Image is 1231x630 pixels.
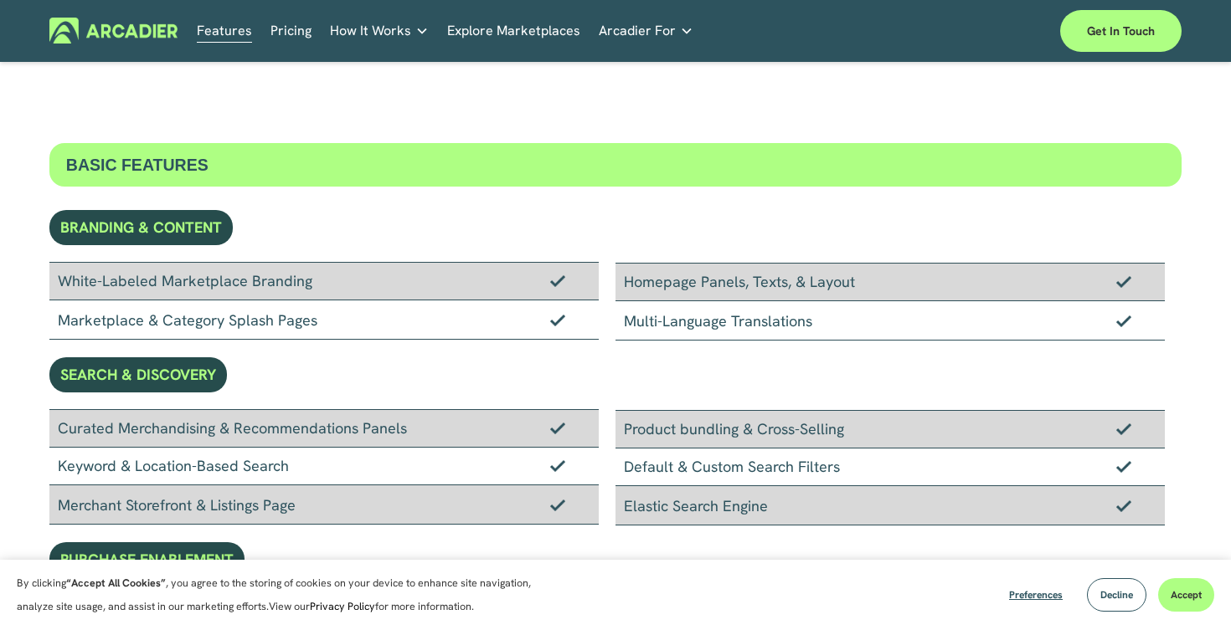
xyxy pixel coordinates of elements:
span: Accept [1171,588,1202,602]
img: Checkmark [550,499,565,510]
img: Checkmark [1116,315,1131,326]
img: Checkmark [1116,423,1131,434]
div: Curated Merchandising & Recommendations Panels [49,409,599,448]
div: Marketplace & Category Splash Pages [49,300,599,340]
a: Features [197,18,252,44]
div: BRANDING & CONTENT [49,210,233,245]
img: Checkmark [550,422,565,433]
img: Checkmark [550,274,565,286]
a: folder dropdown [330,18,429,44]
span: Arcadier For [599,19,676,43]
div: Merchant Storefront & Listings Page [49,485,599,525]
a: Get in touch [1060,10,1182,52]
div: Multi-Language Translations [615,301,1165,341]
a: Privacy Policy [310,600,375,613]
img: Checkmark [1116,275,1131,287]
a: Pricing [270,18,312,44]
img: Checkmark [550,459,565,471]
p: By clicking , you agree to the storing of cookies on your device to enhance site navigation, anal... [17,571,561,618]
span: How It Works [330,19,411,43]
button: Accept [1158,578,1214,612]
div: Keyword & Location-Based Search [49,448,599,485]
img: Checkmark [550,314,565,325]
strong: “Accept All Cookies” [66,576,166,590]
div: Elastic Search Engine [615,486,1165,525]
button: Preferences [997,578,1075,612]
img: Checkmark [1116,499,1131,511]
div: Homepage Panels, Texts, & Layout [615,263,1165,301]
div: White-Labeled Marketplace Branding [49,262,599,300]
span: Decline [1100,588,1133,602]
img: Checkmark [1116,460,1131,472]
div: Default & Custom Search Filters [615,448,1165,486]
div: Product bundling & Cross-Selling [615,410,1165,448]
img: Arcadier [49,18,178,44]
a: Explore Marketplaces [447,18,580,44]
div: PURCHASE ENABLEMENT [49,542,245,577]
button: Decline [1087,578,1146,612]
div: BASIC FEATURES [49,143,1182,187]
span: Preferences [1009,588,1063,602]
a: folder dropdown [599,18,693,44]
div: SEARCH & DISCOVERY [49,357,227,392]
